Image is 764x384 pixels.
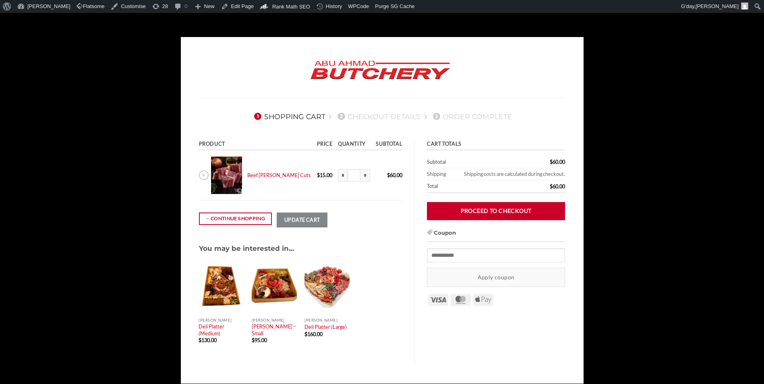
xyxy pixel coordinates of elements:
[304,318,350,322] p: [PERSON_NAME]
[252,337,267,343] bdi: 95.00
[451,168,565,180] td: Shipping costs are calculated during checkout.
[387,172,390,178] span: $
[252,260,297,314] img: Cart
[304,331,323,337] bdi: 160.00
[427,293,495,306] div: Payment icons
[314,139,335,151] th: Price
[550,183,553,190] span: $
[252,323,297,337] a: [PERSON_NAME] – Small
[254,113,261,120] span: 1
[427,268,565,287] button: Apply coupon
[199,106,565,127] nav: Checkout steps
[304,324,347,330] a: Deli Platter (Large)
[427,139,565,151] th: Cart totals
[252,112,325,121] a: 1Shopping Cart
[317,172,332,178] bdi: 15.00
[550,183,565,190] bdi: 60.00
[277,213,327,227] button: Update cart
[427,229,565,242] h3: Coupon
[427,156,502,168] th: Subtotal
[211,157,242,194] img: Cart
[373,139,402,151] th: Subtotal
[317,172,320,178] span: $
[199,170,209,180] a: Remove Beef Curry Cuts from cart
[252,318,297,322] p: [PERSON_NAME]
[272,4,310,10] span: Rank Math SEO
[387,172,402,178] bdi: 60.00
[304,55,457,86] img: Abu Ahmad Butchery
[335,139,373,151] th: Quantity
[199,244,403,253] h2: You may be interested in…
[199,337,217,343] bdi: 130.00
[550,159,553,165] span: $
[741,2,748,10] img: Avatar of Adam Kawtharani
[427,168,451,180] th: Shipping
[304,260,350,314] img: Cart
[205,215,211,223] span: ←
[427,180,502,193] th: Total
[427,202,565,220] a: Proceed to checkout
[199,213,272,225] a: Continue shopping
[199,260,244,314] img: Cart
[199,318,244,322] p: [PERSON_NAME]
[247,172,311,178] a: Beef [PERSON_NAME] Cuts
[696,3,739,9] span: [PERSON_NAME]
[252,337,255,343] span: $
[335,112,420,121] a: 2Checkout details
[199,323,244,337] a: Deli Platter (Medium)
[550,159,565,165] bdi: 60.00
[199,337,201,343] span: $
[337,113,345,120] span: 2
[199,139,315,151] th: Product
[304,331,307,337] span: $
